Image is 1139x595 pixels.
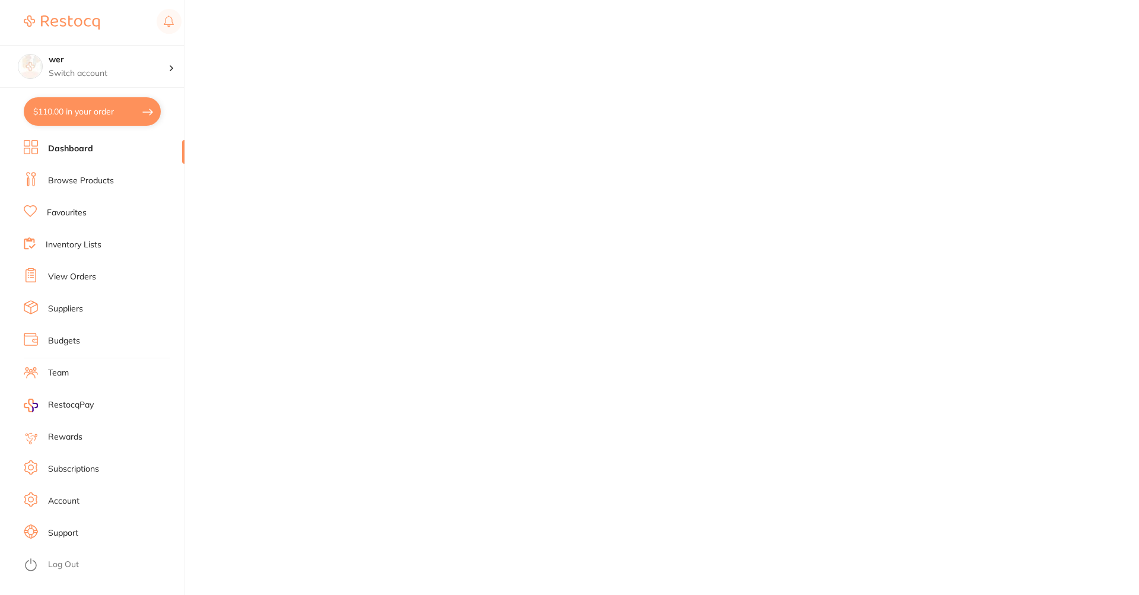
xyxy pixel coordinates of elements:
a: Favourites [47,207,87,219]
a: Account [48,495,79,507]
a: Inventory Lists [46,239,101,251]
img: Restocq Logo [24,15,100,30]
span: RestocqPay [48,399,94,411]
a: Subscriptions [48,463,99,475]
a: Dashboard [48,143,93,155]
a: Suppliers [48,303,83,315]
img: RestocqPay [24,399,38,412]
a: Support [48,527,78,539]
a: Rewards [48,431,82,443]
a: Log Out [48,559,79,571]
a: RestocqPay [24,399,94,412]
a: Budgets [48,335,80,347]
button: Log Out [24,556,181,575]
button: $110.00 in your order [24,97,161,126]
a: Restocq Logo [24,9,100,36]
a: Browse Products [48,175,114,187]
a: View Orders [48,271,96,283]
a: Team [48,367,69,379]
img: wer [18,55,42,78]
p: Switch account [49,68,168,79]
h4: wer [49,54,168,66]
